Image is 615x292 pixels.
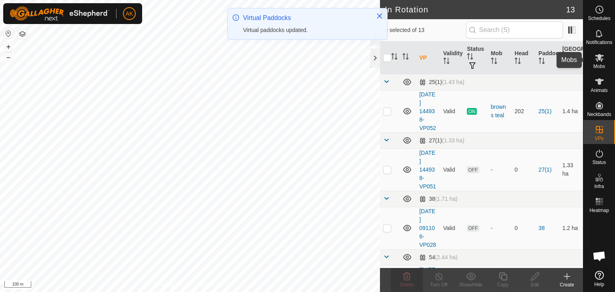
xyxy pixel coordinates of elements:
div: Show/Hide [455,281,487,288]
p-sorticon: Activate to sort [402,54,409,61]
span: Delete [400,282,414,288]
td: 0 [511,207,535,249]
a: [DATE] 144938-VP051 [419,150,436,190]
div: browns teal [491,103,508,120]
p-sorticon: Activate to sort [467,54,473,61]
span: OFF [467,225,479,232]
img: Gallagher Logo [10,6,110,21]
span: AK [126,10,133,18]
span: (1.71 ha) [435,196,458,202]
div: Create [551,281,583,288]
button: Reset Map [4,29,13,38]
th: Validity [440,42,464,74]
span: Infra [594,184,604,189]
span: OFF [467,166,479,173]
span: Help [594,282,604,287]
td: Valid [440,90,464,132]
span: VPs [595,136,603,141]
a: Help [583,268,615,290]
div: - [491,224,508,232]
th: Head [511,42,535,74]
span: Neckbands [587,112,611,117]
p-sorticon: Activate to sort [562,63,569,69]
div: 38 [419,196,458,202]
p-sorticon: Activate to sort [491,59,497,65]
span: Animals [591,88,608,93]
button: – [4,52,13,62]
div: Edit [519,281,551,288]
th: VP [416,42,440,74]
span: 0 selected of 13 [385,26,466,34]
input: Search (S) [466,22,563,38]
button: + [4,42,13,52]
div: Virtual Paddocks [243,13,368,23]
th: Paddock [535,42,559,74]
div: Virtual paddocks updated. [243,26,368,34]
td: 202 [511,90,535,132]
div: 27(1) [419,137,464,144]
td: Valid [440,207,464,249]
div: - [491,166,508,174]
td: 0 [511,148,535,191]
th: [GEOGRAPHIC_DATA] Area [559,42,583,74]
th: Mob [488,42,512,74]
span: ON [467,108,476,115]
td: 1.2 ha [559,207,583,249]
span: (1.33 ha) [442,137,464,144]
span: Schedules [588,16,610,21]
p-sorticon: Activate to sort [443,59,450,65]
span: Notifications [586,40,612,45]
a: [DATE] 144938-VP052 [419,91,436,131]
div: Copy [487,281,519,288]
a: [DATE] 091106-VP028 [419,208,436,248]
td: 1.33 ha [559,148,583,191]
div: 25(1) [419,79,464,86]
a: Privacy Policy [159,282,189,289]
div: Open chat [587,244,611,268]
span: Heatmap [589,208,609,213]
a: 27(1) [539,166,552,173]
a: Contact Us [198,282,221,289]
span: Mobs [593,64,605,69]
h2: In Rotation [385,5,566,14]
a: 25(1) [539,108,552,114]
td: 1.4 ha [559,90,583,132]
span: (2.44 ha) [435,254,458,260]
span: 13 [566,4,575,16]
span: (1.43 ha) [442,79,464,85]
div: Turn Off [423,281,455,288]
p-sorticon: Activate to sort [515,59,521,65]
span: Status [592,160,606,165]
div: 54 [419,254,458,261]
th: Status [464,42,488,74]
button: Map Layers [18,29,27,39]
td: Valid [440,148,464,191]
a: 38 [539,225,545,231]
p-sorticon: Activate to sort [391,54,398,61]
button: Close [374,10,385,22]
p-sorticon: Activate to sort [539,59,545,65]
